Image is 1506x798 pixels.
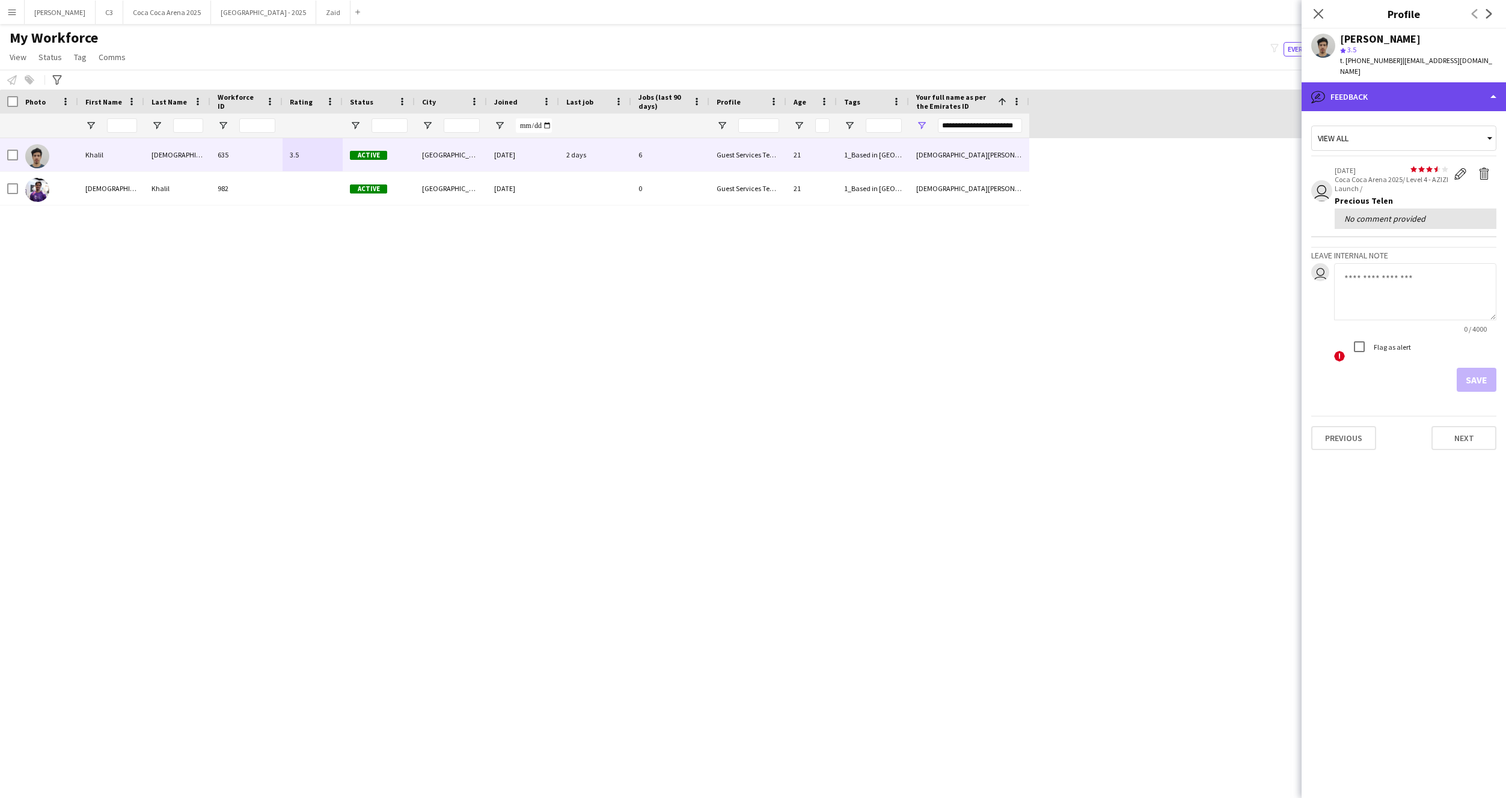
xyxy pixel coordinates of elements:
[173,118,203,133] input: Last Name Filter Input
[1302,6,1506,22] h3: Profile
[794,120,804,131] button: Open Filter Menu
[25,97,46,106] span: Photo
[422,97,436,106] span: City
[1344,213,1487,224] div: No comment provided
[631,138,709,171] div: 6
[10,29,98,47] span: My Workforce
[34,49,67,65] a: Status
[559,138,631,171] div: 2 days
[566,97,593,106] span: Last job
[69,49,91,65] a: Tag
[50,73,64,87] app-action-btn: Advanced filters
[85,97,122,106] span: First Name
[210,138,283,171] div: 635
[494,97,518,106] span: Joined
[709,172,786,205] div: Guest Services Team
[516,118,552,133] input: Joined Filter Input
[218,120,228,131] button: Open Filter Menu
[74,52,87,62] span: Tag
[350,184,387,193] span: Active
[938,118,1022,133] input: Your full name as per the Emirates ID Filter Input
[78,138,144,171] div: Khalil
[837,138,909,171] div: 1_Based in [GEOGRAPHIC_DATA]/[GEOGRAPHIC_DATA]/[GEOGRAPHIC_DATA], 2_English Level = 3/3 Excellent...
[1335,195,1496,206] div: Precious Telen
[350,97,373,106] span: Status
[1334,351,1345,362] span: !
[123,1,211,24] button: Coca Coca Arena 2025
[638,93,688,111] span: Jobs (last 90 days)
[290,97,313,106] span: Rating
[1340,56,1403,65] span: t. [PHONE_NUMBER]
[1340,34,1421,44] div: [PERSON_NAME]
[210,172,283,205] div: 982
[25,144,49,168] img: Khalil Muhammad
[487,138,559,171] div: [DATE]
[152,97,187,106] span: Last Name
[415,172,487,205] div: [GEOGRAPHIC_DATA]
[916,120,927,131] button: Open Filter Menu
[85,120,96,131] button: Open Filter Menu
[837,172,909,205] div: 1_Based in [GEOGRAPHIC_DATA]/[GEOGRAPHIC_DATA]/Ajman, 2_English Level = 2/3 Good , 4_CCA Active
[717,120,727,131] button: Open Filter Menu
[1335,175,1448,193] p: Coca Coca Arena 2025/ Level 4 - AZIZI Launch /
[709,138,786,171] div: Guest Services Team
[10,52,26,62] span: View
[152,120,162,131] button: Open Filter Menu
[844,97,860,106] span: Tags
[283,138,343,171] div: 3.5
[631,172,709,205] div: 0
[487,172,559,205] div: [DATE]
[1371,343,1411,352] label: Flag as alert
[738,118,779,133] input: Profile Filter Input
[916,184,1091,193] span: [DEMOGRAPHIC_DATA][PERSON_NAME] [PERSON_NAME]
[350,120,361,131] button: Open Filter Menu
[25,178,49,202] img: Muhammad Khalil
[444,118,480,133] input: City Filter Input
[38,52,62,62] span: Status
[422,120,433,131] button: Open Filter Menu
[1431,426,1496,450] button: Next
[1347,45,1356,54] span: 3.5
[96,1,123,24] button: C3
[1454,324,1496,334] span: 0 / 4000
[1340,56,1492,76] span: | [EMAIL_ADDRESS][DOMAIN_NAME]
[107,118,137,133] input: First Name Filter Input
[794,97,806,106] span: Age
[916,93,993,111] span: Your full name as per the Emirates ID
[78,172,144,205] div: [DEMOGRAPHIC_DATA]
[5,49,31,65] a: View
[218,93,261,111] span: Workforce ID
[494,120,505,131] button: Open Filter Menu
[239,118,275,133] input: Workforce ID Filter Input
[415,138,487,171] div: [GEOGRAPHIC_DATA]
[866,118,902,133] input: Tags Filter Input
[144,172,210,205] div: Khalil
[94,49,130,65] a: Comms
[1302,82,1506,111] div: Feedback
[1318,133,1348,144] span: View all
[916,150,1091,159] span: [DEMOGRAPHIC_DATA][PERSON_NAME] [PERSON_NAME]
[786,138,837,171] div: 21
[316,1,350,24] button: Zaid
[211,1,316,24] button: [GEOGRAPHIC_DATA] - 2025
[844,120,855,131] button: Open Filter Menu
[99,52,126,62] span: Comms
[25,1,96,24] button: [PERSON_NAME]
[786,172,837,205] div: 21
[1311,426,1376,450] button: Previous
[717,97,741,106] span: Profile
[1311,250,1496,261] h3: Leave internal note
[1284,42,1347,56] button: Everyone13,041
[815,118,830,133] input: Age Filter Input
[144,138,210,171] div: [DEMOGRAPHIC_DATA]
[372,118,408,133] input: Status Filter Input
[1335,166,1448,175] p: [DATE]
[350,151,387,160] span: Active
